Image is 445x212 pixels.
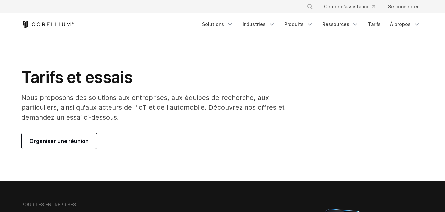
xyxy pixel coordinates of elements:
[368,21,381,27] font: Tarifs
[22,133,97,149] a: Organiser une réunion
[284,21,304,27] font: Produits
[29,138,89,144] font: Organiser une réunion
[22,21,74,28] a: Corellium Accueil
[22,94,285,121] font: Nous proposons des solutions aux entreprises, aux équipes de recherche, aux particuliers, ainsi q...
[299,1,424,13] div: Menu de navigation
[22,202,76,207] font: POUR LES ENTREPRISES
[304,1,316,13] button: Recherche
[388,4,419,9] font: Se connecter
[198,19,424,30] div: Menu de navigation
[390,21,411,27] font: À propos
[22,67,133,87] font: Tarifs et essais
[202,21,224,27] font: Solutions
[243,21,266,27] font: Industries
[324,4,370,9] font: Centre d'assistance
[322,21,349,27] font: Ressources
